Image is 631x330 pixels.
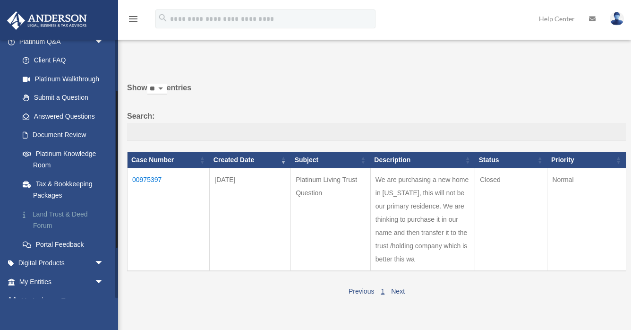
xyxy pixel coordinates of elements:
[370,168,475,271] td: We are purchasing a new home in [US_STATE], this will not be our primary residence. We are thinki...
[147,84,167,95] select: Showentries
[475,152,547,168] th: Status: activate to sort column ascending
[13,126,118,145] a: Document Review
[547,168,626,271] td: Normal
[13,107,113,126] a: Answered Questions
[610,12,624,26] img: User Pic
[370,152,475,168] th: Description: activate to sort column ascending
[475,168,547,271] td: Closed
[94,254,113,273] span: arrow_drop_down
[391,287,405,295] a: Next
[94,32,113,52] span: arrow_drop_down
[94,272,113,292] span: arrow_drop_down
[13,51,118,70] a: Client FAQ
[94,291,113,311] span: arrow_drop_down
[4,11,90,30] img: Anderson Advisors Platinum Portal
[13,69,118,88] a: Platinum Walkthrough
[128,168,210,271] td: 00975397
[127,110,626,141] label: Search:
[13,144,118,174] a: Platinum Knowledge Room
[291,152,371,168] th: Subject: activate to sort column ascending
[547,152,626,168] th: Priority: activate to sort column ascending
[7,272,118,291] a: My Entitiesarrow_drop_down
[381,287,384,295] a: 1
[13,205,118,235] a: Land Trust & Deed Forum
[158,13,168,23] i: search
[210,168,291,271] td: [DATE]
[127,81,626,104] label: Show entries
[13,88,118,107] a: Submit a Question
[128,152,210,168] th: Case Number: activate to sort column ascending
[210,152,291,168] th: Created Date: activate to sort column ascending
[7,291,118,310] a: My Anderson Teamarrow_drop_down
[128,17,139,25] a: menu
[7,254,118,273] a: Digital Productsarrow_drop_down
[13,174,118,205] a: Tax & Bookkeeping Packages
[127,123,626,141] input: Search:
[128,13,139,25] i: menu
[7,32,118,51] a: Platinum Q&Aarrow_drop_down
[13,235,118,254] a: Portal Feedback
[291,168,371,271] td: Platinum Living Trust Question
[349,287,374,295] a: Previous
